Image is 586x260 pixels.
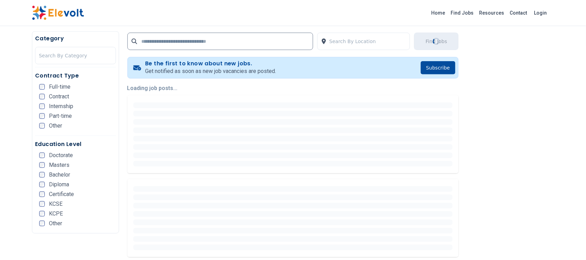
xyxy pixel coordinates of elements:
img: Elevolt [32,6,84,20]
span: Contract [49,94,69,99]
a: Home [429,7,448,18]
input: KCPE [39,211,45,217]
span: Part-time [49,113,72,119]
p: Loading job posts... [127,84,459,92]
h5: Education Level [35,140,116,148]
input: Other [39,221,45,226]
span: Other [49,123,62,129]
span: Other [49,221,62,226]
iframe: Chat Widget [551,227,586,260]
h5: Category [35,34,116,43]
a: Resources [477,7,507,18]
span: KCSE [49,201,62,207]
input: Part-time [39,113,45,119]
span: Diploma [49,182,69,187]
input: Doctorate [39,153,45,158]
a: Login [530,6,551,20]
a: Contact [507,7,530,18]
span: KCPE [49,211,63,217]
span: Certificate [49,192,74,197]
h5: Contract Type [35,72,116,80]
span: Internship [49,104,73,109]
button: Subscribe [421,61,456,74]
input: Diploma [39,182,45,187]
p: Get notified as soon as new job vacancies are posted. [145,67,276,75]
input: Other [39,123,45,129]
input: Masters [39,162,45,168]
input: Contract [39,94,45,99]
input: Bachelor [39,172,45,178]
span: Masters [49,162,69,168]
button: Find JobsLoading... [414,33,459,50]
input: KCSE [39,201,45,207]
input: Full-time [39,84,45,90]
a: Find Jobs [448,7,477,18]
span: Bachelor [49,172,70,178]
input: Certificate [39,192,45,197]
div: Loading... [433,38,440,45]
span: Full-time [49,84,70,90]
span: Doctorate [49,153,73,158]
h4: Be the first to know about new jobs. [145,60,276,67]
input: Internship [39,104,45,109]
